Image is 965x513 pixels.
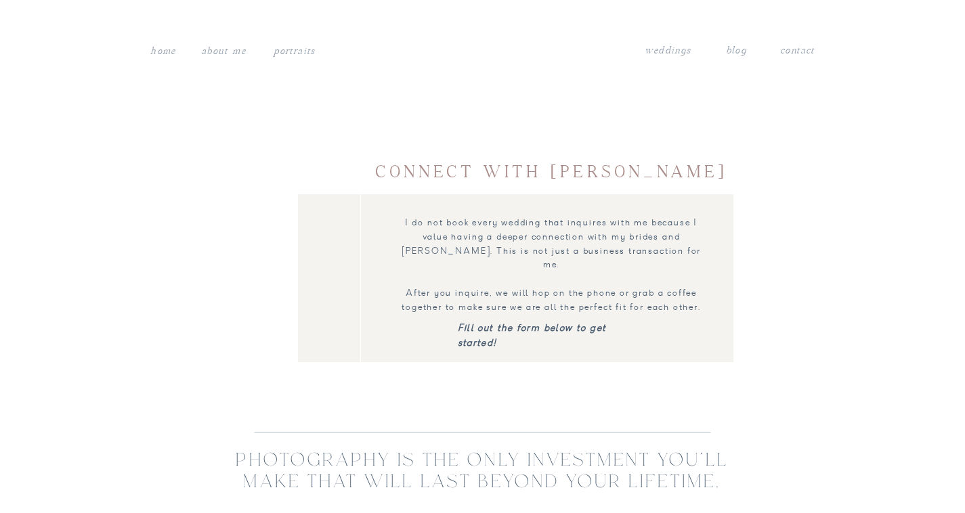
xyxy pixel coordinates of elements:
i: Fill out the form below to get started! [458,321,607,349]
a: About me [200,43,248,60]
a: weddings [645,42,692,60]
a: Home [150,43,177,60]
a: Fill out the form below to get started! [458,321,646,334]
p: I do not book every wedding that inquires with me because I value having a deeper connection with... [395,216,708,313]
h2: Photography is the ONLY investment you'll make that will last beyond your lifetime. [220,451,746,499]
a: contact [780,42,815,55]
h1: Connect with [PERSON_NAME] [347,156,757,185]
a: PORTRAITS [272,43,318,56]
a: blog [726,42,746,60]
